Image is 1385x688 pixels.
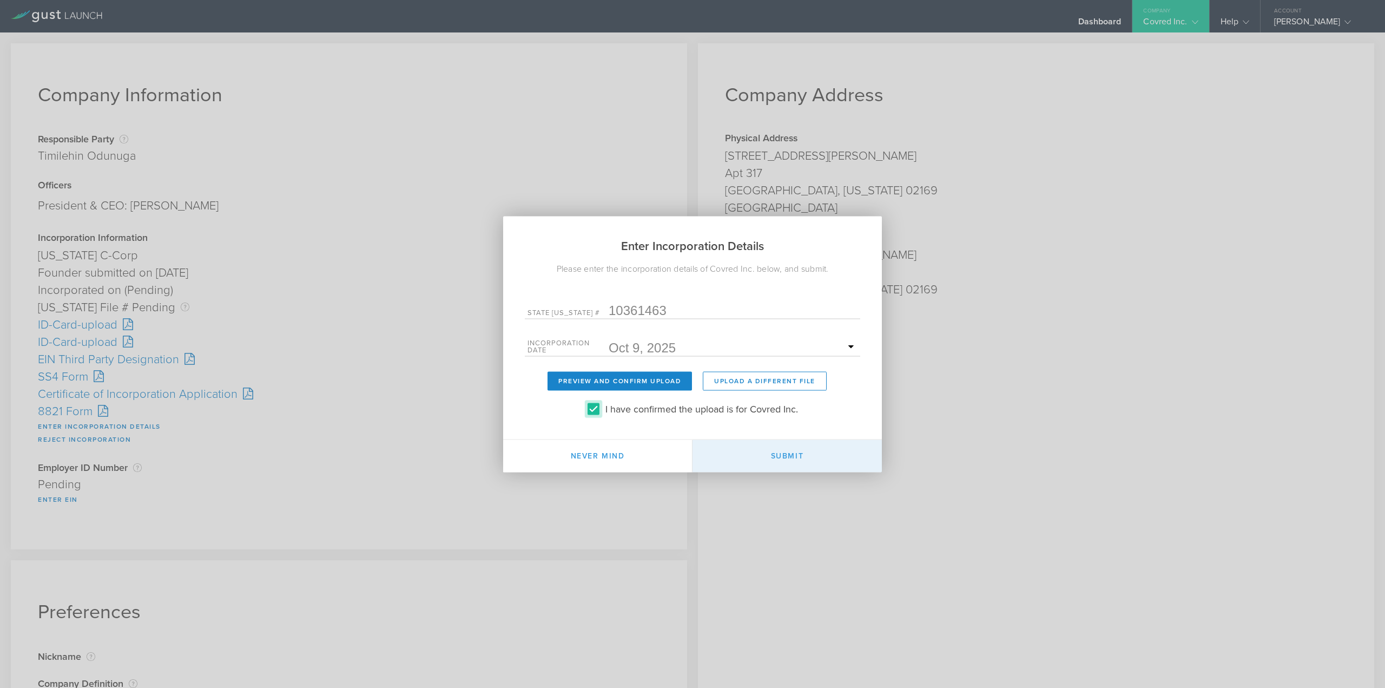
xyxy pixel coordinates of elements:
[503,216,882,262] h2: Enter Incorporation Details
[609,339,858,356] input: Required
[609,302,858,318] input: Required
[503,262,882,275] div: Please enter the incorporation details of Covred Inc. below, and submit.
[692,440,882,472] button: Submit
[605,400,798,416] label: I have confirmed the upload is for Covred Inc.
[1331,636,1385,688] iframe: Chat Widget
[703,371,827,390] button: Upload a different File
[548,371,692,390] button: Preview and Confirm Upload
[527,339,609,356] label: Incorporation Date
[503,440,692,472] button: Never mind
[527,309,609,318] label: State [US_STATE] #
